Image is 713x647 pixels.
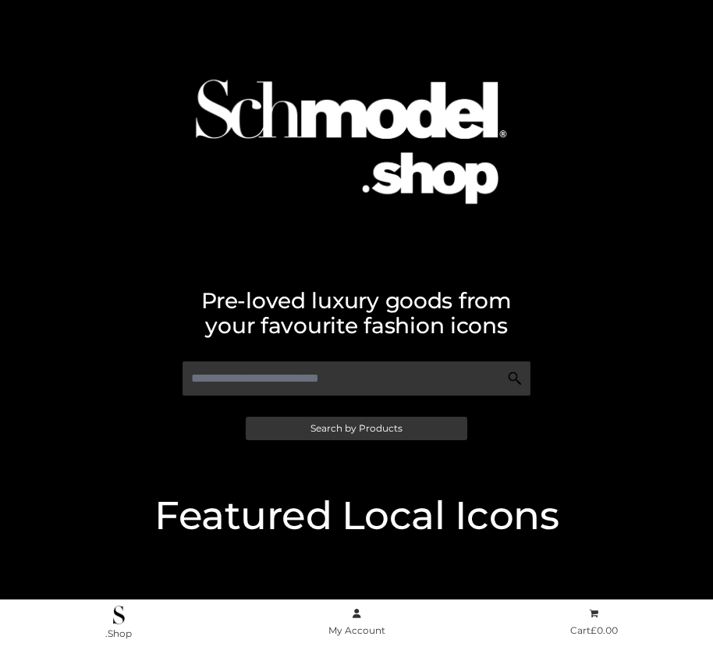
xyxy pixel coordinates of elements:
span: My Account [328,624,385,636]
a: My Account [238,605,476,640]
a: Search by Products [246,417,467,440]
span: Search by Products [310,424,403,433]
h2: Pre-loved luxury goods from your favourite fashion icons [8,288,705,338]
img: Search Icon [507,371,523,386]
span: Cart [570,624,618,636]
a: Cart£0.00 [475,605,713,640]
bdi: 0.00 [591,624,618,636]
span: .Shop [105,627,132,639]
img: .Shop [113,606,125,624]
span: £ [591,624,597,636]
